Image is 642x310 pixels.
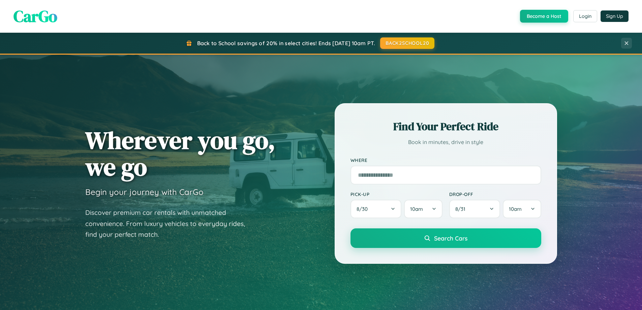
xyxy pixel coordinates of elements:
h1: Wherever you go, we go [85,127,275,180]
span: CarGo [13,5,57,27]
button: 8/31 [449,200,500,218]
span: Search Cars [434,234,467,242]
button: 10am [503,200,541,218]
span: 10am [410,206,423,212]
label: Drop-off [449,191,541,197]
button: Sign Up [601,10,629,22]
span: 10am [509,206,522,212]
button: 8/30 [350,200,402,218]
span: 8 / 31 [455,206,469,212]
span: Back to School savings of 20% in select cities! Ends [DATE] 10am PT. [197,40,375,47]
h2: Find Your Perfect Ride [350,119,541,134]
p: Discover premium car rentals with unmatched convenience. From luxury vehicles to everyday rides, ... [85,207,254,240]
button: Search Cars [350,228,541,248]
p: Book in minutes, drive in style [350,137,541,147]
button: Become a Host [520,10,568,23]
h3: Begin your journey with CarGo [85,187,204,197]
button: 10am [404,200,442,218]
button: BACK2SCHOOL20 [380,37,434,49]
button: Login [573,10,597,22]
span: 8 / 30 [357,206,371,212]
label: Pick-up [350,191,442,197]
label: Where [350,157,541,163]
